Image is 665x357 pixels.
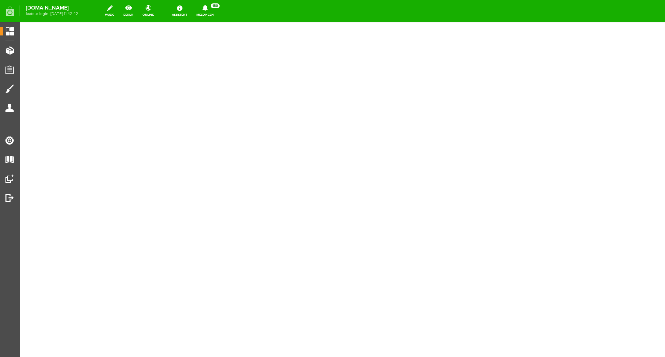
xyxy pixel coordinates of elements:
a: Assistent [168,3,191,18]
a: bekijk [119,3,137,18]
a: wijzig [101,3,118,18]
a: online [138,3,158,18]
span: 180 [211,3,220,8]
span: laatste login: [DATE] 11:42:42 [26,12,78,16]
a: Meldingen180 [192,3,218,18]
strong: [DOMAIN_NAME] [26,6,78,10]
